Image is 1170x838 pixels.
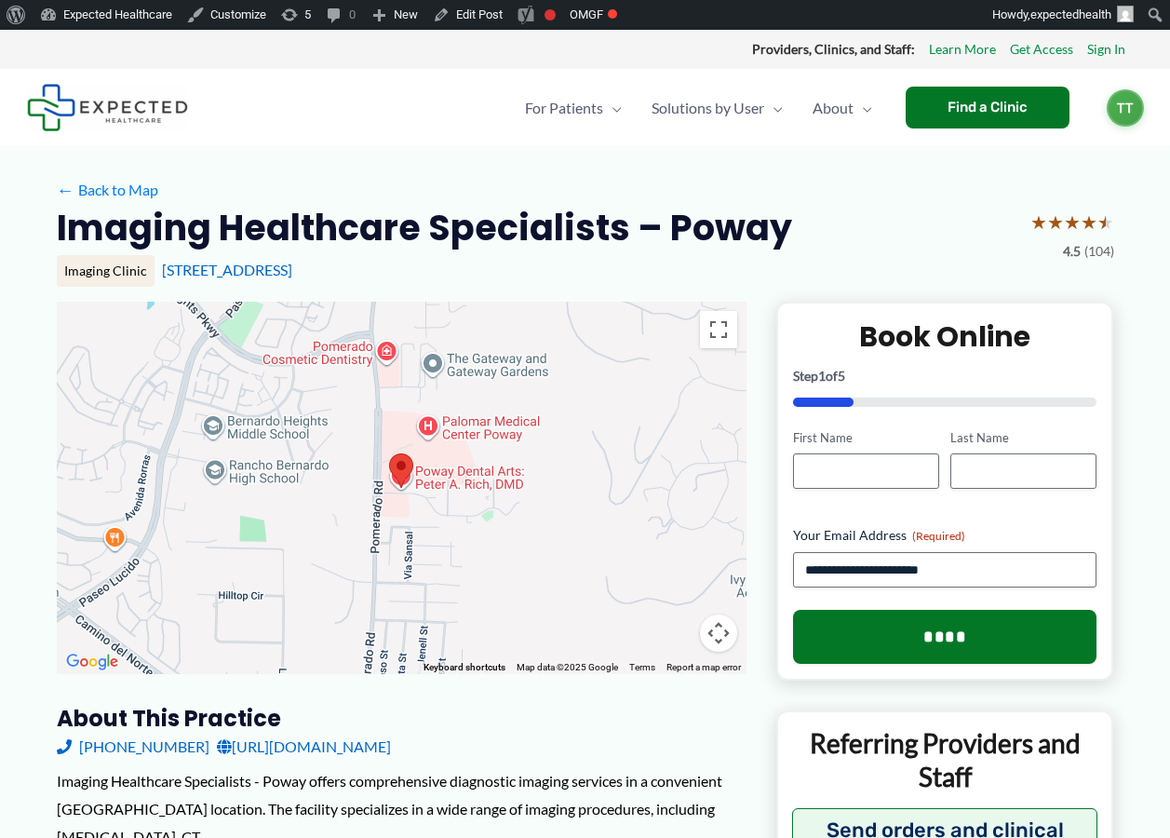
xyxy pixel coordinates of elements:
[912,529,965,543] span: (Required)
[545,9,556,20] div: Focus keyphrase not set
[652,75,764,141] span: Solutions by User
[57,255,155,287] div: Imaging Clinic
[57,733,209,761] a: [PHONE_NUMBER]
[217,733,391,761] a: [URL][DOMAIN_NAME]
[818,368,826,384] span: 1
[1097,205,1114,239] span: ★
[798,75,887,141] a: AboutMenu Toggle
[57,181,74,198] span: ←
[27,84,188,131] img: Expected Healthcare Logo - side, dark font, small
[61,650,123,674] img: Google
[793,318,1097,355] h2: Book Online
[1047,205,1064,239] span: ★
[929,37,996,61] a: Learn More
[793,370,1097,383] p: Step of
[700,615,737,652] button: Map camera controls
[61,650,123,674] a: Open this area in Google Maps (opens a new window)
[1030,7,1111,21] span: expectedhealth
[666,662,741,672] a: Report a map error
[793,526,1097,545] label: Your Email Address
[950,429,1096,447] label: Last Name
[603,75,622,141] span: Menu Toggle
[906,87,1069,128] a: Find a Clinic
[813,75,854,141] span: About
[854,75,872,141] span: Menu Toggle
[1064,205,1081,239] span: ★
[1030,205,1047,239] span: ★
[700,311,737,348] button: Toggle fullscreen view
[525,75,603,141] span: For Patients
[57,704,746,733] h3: About this practice
[1087,37,1125,61] a: Sign In
[637,75,798,141] a: Solutions by UserMenu Toggle
[793,429,939,447] label: First Name
[57,176,158,204] a: ←Back to Map
[792,726,1098,794] p: Referring Providers and Staff
[1063,239,1081,264] span: 4.5
[1107,89,1144,127] a: TT
[1084,239,1114,264] span: (104)
[838,368,845,384] span: 5
[510,75,887,141] nav: Primary Site Navigation
[1010,37,1073,61] a: Get Access
[510,75,637,141] a: For PatientsMenu Toggle
[162,261,292,278] a: [STREET_ADDRESS]
[752,41,915,57] strong: Providers, Clinics, and Staff:
[764,75,783,141] span: Menu Toggle
[629,662,655,672] a: Terms (opens in new tab)
[57,205,792,250] h2: Imaging Healthcare Specialists – Poway
[517,662,618,672] span: Map data ©2025 Google
[1081,205,1097,239] span: ★
[424,661,505,674] button: Keyboard shortcuts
